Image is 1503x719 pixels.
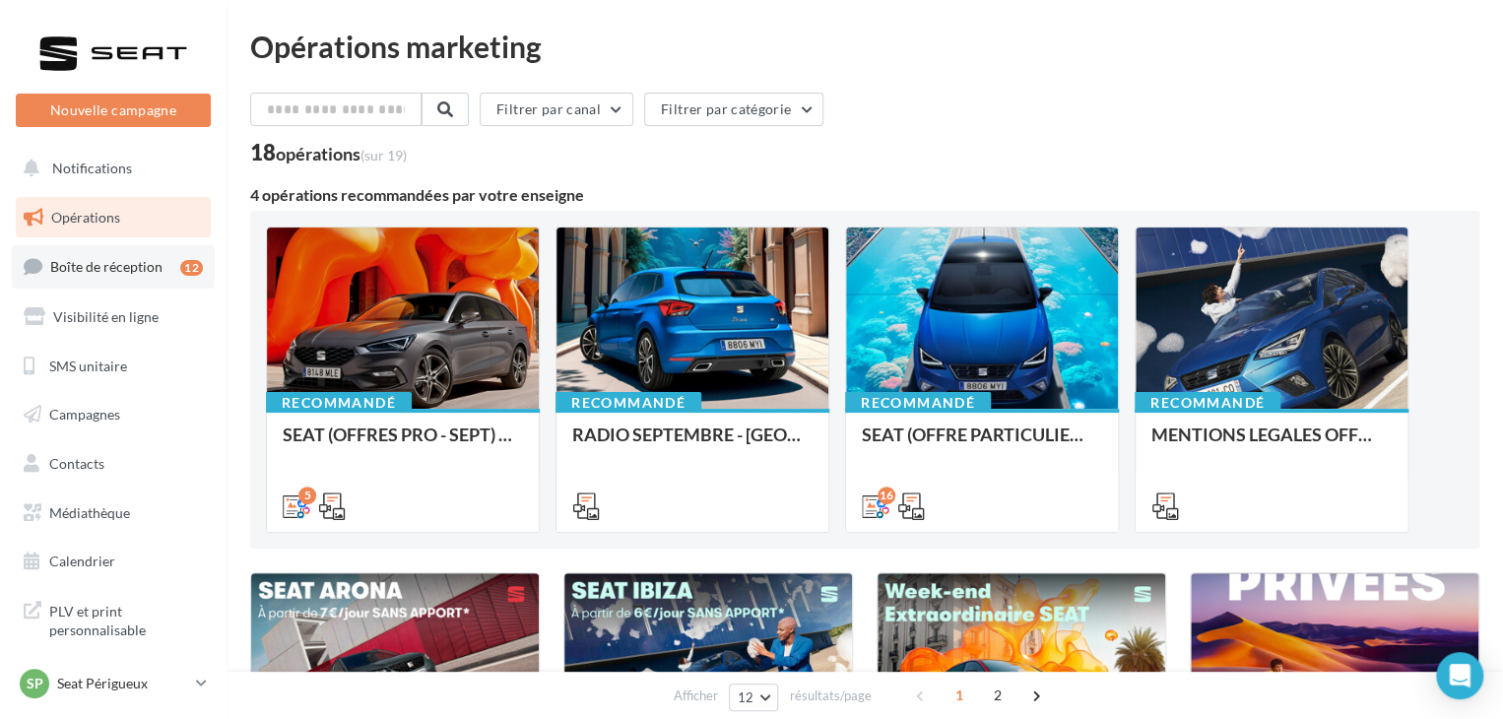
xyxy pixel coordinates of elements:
[51,209,120,226] span: Opérations
[16,94,211,127] button: Nouvelle campagne
[360,147,407,163] span: (sur 19)
[49,357,127,373] span: SMS unitaire
[729,684,779,711] button: 12
[250,142,407,163] div: 18
[49,455,104,472] span: Contacts
[12,443,215,485] a: Contacts
[572,425,813,464] div: RADIO SEPTEMBRE - [GEOGRAPHIC_DATA] 6€/Jour + Week-end extraordinaire
[982,680,1013,711] span: 2
[1135,392,1280,414] div: Recommandé
[12,296,215,338] a: Visibilité en ligne
[50,258,163,275] span: Boîte de réception
[1151,425,1392,464] div: MENTIONS LEGALES OFFRES GENERIQUES PRESSE 2025
[862,425,1102,464] div: SEAT (OFFRE PARTICULIER - SEPT) - SOCIAL MEDIA
[266,392,412,414] div: Recommandé
[49,406,120,423] span: Campagnes
[57,674,188,693] p: Seat Périgueux
[49,664,203,706] span: Campagnes DataOnDemand
[12,492,215,534] a: Médiathèque
[555,392,701,414] div: Recommandé
[12,245,215,288] a: Boîte de réception12
[1436,652,1483,699] div: Open Intercom Messenger
[49,598,203,640] span: PLV et print personnalisable
[27,674,43,693] span: SP
[12,346,215,387] a: SMS unitaire
[53,308,159,325] span: Visibilité en ligne
[276,145,407,163] div: opérations
[283,425,523,464] div: SEAT (OFFRES PRO - SEPT) - SOCIAL MEDIA
[298,487,316,504] div: 5
[878,487,895,504] div: 16
[480,93,633,126] button: Filtrer par canal
[52,160,132,176] span: Notifications
[12,197,215,238] a: Opérations
[49,553,115,569] span: Calendrier
[674,686,718,705] span: Afficher
[250,187,1479,203] div: 4 opérations recommandées par votre enseigne
[250,32,1479,61] div: Opérations marketing
[845,392,991,414] div: Recommandé
[49,504,130,521] span: Médiathèque
[12,394,215,435] a: Campagnes
[16,665,211,702] a: SP Seat Périgueux
[12,656,215,714] a: Campagnes DataOnDemand
[180,260,203,276] div: 12
[12,590,215,648] a: PLV et print personnalisable
[789,686,871,705] span: résultats/page
[12,541,215,582] a: Calendrier
[644,93,823,126] button: Filtrer par catégorie
[12,148,207,189] button: Notifications
[944,680,975,711] span: 1
[738,689,754,705] span: 12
